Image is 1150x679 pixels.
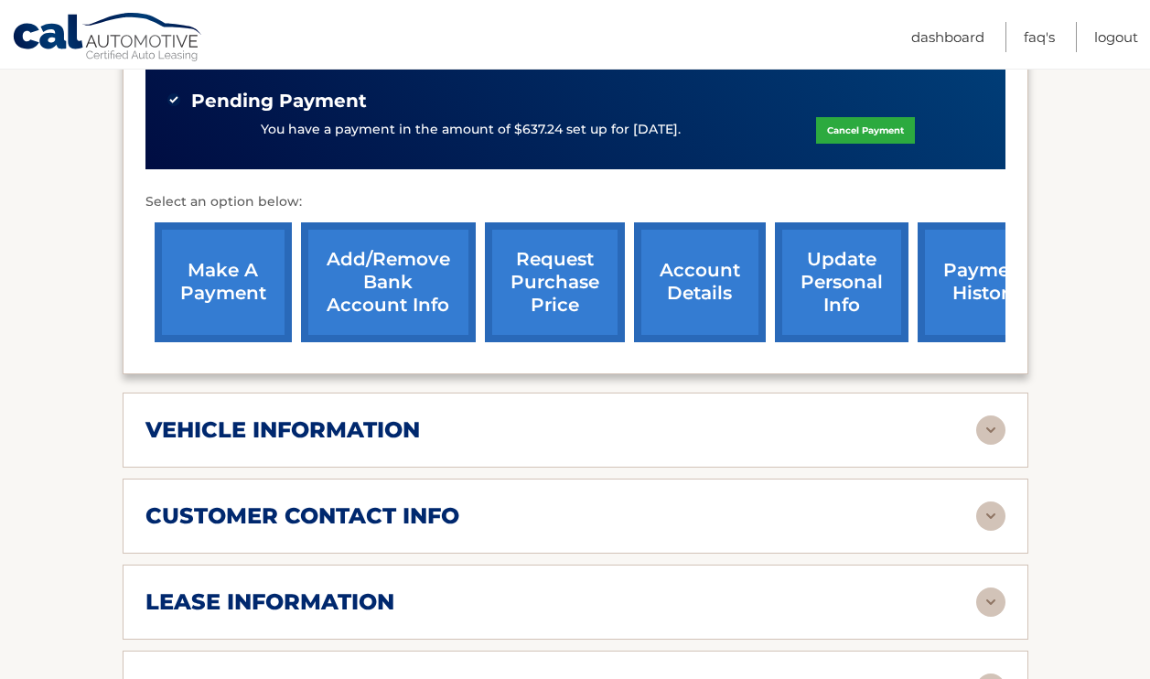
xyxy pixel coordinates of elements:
[976,501,1005,531] img: accordion-rest.svg
[1024,22,1055,52] a: FAQ's
[976,415,1005,445] img: accordion-rest.svg
[155,222,292,342] a: make a payment
[261,120,681,140] p: You have a payment in the amount of $637.24 set up for [DATE].
[918,222,1055,342] a: payment history
[485,222,625,342] a: request purchase price
[911,22,984,52] a: Dashboard
[191,90,367,113] span: Pending Payment
[145,416,420,444] h2: vehicle information
[1094,22,1138,52] a: Logout
[634,222,766,342] a: account details
[145,502,459,530] h2: customer contact info
[775,222,908,342] a: update personal info
[301,222,476,342] a: Add/Remove bank account info
[145,191,1005,213] p: Select an option below:
[816,117,915,144] a: Cancel Payment
[12,12,204,65] a: Cal Automotive
[145,588,394,616] h2: lease information
[167,93,180,106] img: check-green.svg
[976,587,1005,617] img: accordion-rest.svg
